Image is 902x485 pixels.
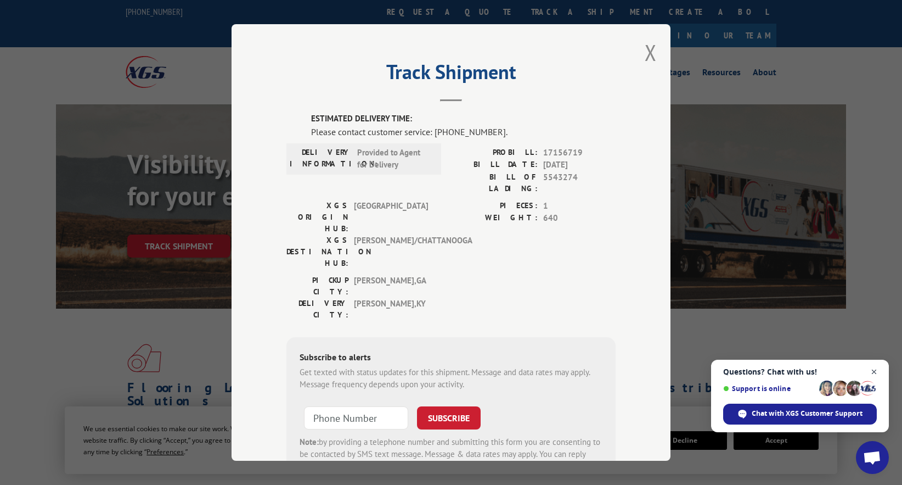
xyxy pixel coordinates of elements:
[286,235,348,269] label: XGS DESTINATION HUB:
[290,147,352,171] label: DELIVERY INFORMATION:
[543,171,616,194] span: 5543274
[286,275,348,298] label: PICKUP CITY:
[354,298,428,321] span: [PERSON_NAME] , KY
[357,147,431,171] span: Provided to Agent for Delivery
[645,38,657,67] button: Close modal
[300,436,602,473] div: by providing a telephone number and submitting this form you are consenting to be contacted by SM...
[752,409,862,419] span: Chat with XGS Customer Support
[723,384,815,393] span: Support is online
[451,212,538,225] label: WEIGHT:
[451,200,538,213] label: PIECES:
[311,113,616,125] label: ESTIMATED DELIVERY TIME:
[723,367,877,376] span: Questions? Chat with us!
[543,200,616,213] span: 1
[286,200,348,235] label: XGS ORIGIN HUB:
[543,147,616,159] span: 17156719
[304,406,408,430] input: Phone Number
[543,212,616,225] span: 640
[354,275,428,298] span: [PERSON_NAME] , GA
[543,159,616,171] span: [DATE]
[300,437,319,447] strong: Note:
[311,125,616,138] div: Please contact customer service: [PHONE_NUMBER].
[354,200,428,235] span: [GEOGRAPHIC_DATA]
[354,235,428,269] span: [PERSON_NAME]/CHATTANOOGA
[286,64,616,85] h2: Track Shipment
[417,406,481,430] button: SUBSCRIBE
[867,365,881,379] span: Close chat
[300,350,602,366] div: Subscribe to alerts
[300,366,602,391] div: Get texted with status updates for this shipment. Message and data rates may apply. Message frequ...
[451,159,538,171] label: BILL DATE:
[286,298,348,321] label: DELIVERY CITY:
[723,404,877,425] div: Chat with XGS Customer Support
[451,147,538,159] label: PROBILL:
[856,441,889,474] div: Open chat
[451,171,538,194] label: BILL OF LADING:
